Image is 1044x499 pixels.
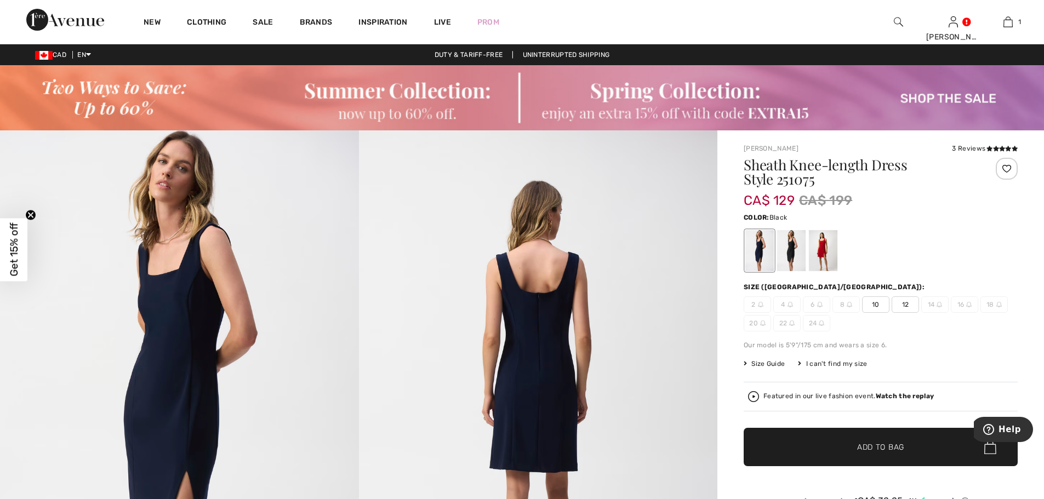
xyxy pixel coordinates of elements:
[744,340,1018,350] div: Our model is 5'9"/175 cm and wears a size 6.
[35,51,71,59] span: CAD
[819,320,824,326] img: ring-m.svg
[748,391,759,402] img: Watch the replay
[952,144,1018,153] div: 3 Reviews
[744,359,785,369] span: Size Guide
[876,392,934,400] strong: Watch the replay
[966,302,972,307] img: ring-m.svg
[981,15,1035,28] a: 1
[253,18,273,29] a: Sale
[974,417,1033,444] iframe: Opens a widget where you can find more information
[744,296,771,313] span: 2
[358,18,407,29] span: Inspiration
[789,320,795,326] img: ring-m.svg
[847,302,852,307] img: ring-m.svg
[1018,17,1021,27] span: 1
[857,441,904,453] span: Add to Bag
[744,428,1018,466] button: Add to Bag
[803,296,830,313] span: 6
[803,315,830,331] span: 24
[817,302,823,307] img: ring-m.svg
[949,15,958,28] img: My Info
[77,51,91,59] span: EN
[799,191,852,210] span: CA$ 199
[937,302,942,307] img: ring-m.svg
[744,282,927,292] div: Size ([GEOGRAPHIC_DATA]/[GEOGRAPHIC_DATA]):
[744,214,769,221] span: Color:
[773,315,801,331] span: 22
[744,315,771,331] span: 20
[951,296,978,313] span: 16
[477,16,499,28] a: Prom
[35,51,53,60] img: Canadian Dollar
[926,31,980,43] div: [PERSON_NAME]
[760,320,766,326] img: ring-m.svg
[996,302,1002,307] img: ring-m.svg
[434,16,451,28] a: Live
[809,230,837,271] div: Radiant red
[769,214,788,221] span: Black
[744,182,795,208] span: CA$ 129
[894,15,903,28] img: search the website
[187,18,226,29] a: Clothing
[984,440,996,454] img: Bag.svg
[777,230,806,271] div: Black
[745,230,774,271] div: Midnight Blue
[26,9,104,31] img: 1ère Avenue
[1003,15,1013,28] img: My Bag
[763,393,934,400] div: Featured in our live fashion event.
[832,296,860,313] span: 8
[25,209,36,220] button: Close teaser
[758,302,763,307] img: ring-m.svg
[144,18,161,29] a: New
[8,223,20,277] span: Get 15% off
[744,158,972,186] h1: Sheath Knee-length Dress Style 251075
[921,296,949,313] span: 14
[892,296,919,313] span: 12
[980,296,1008,313] span: 18
[798,359,867,369] div: I can't find my size
[788,302,793,307] img: ring-m.svg
[862,296,889,313] span: 10
[300,18,333,29] a: Brands
[773,296,801,313] span: 4
[744,145,798,152] a: [PERSON_NAME]
[949,16,958,27] a: Sign In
